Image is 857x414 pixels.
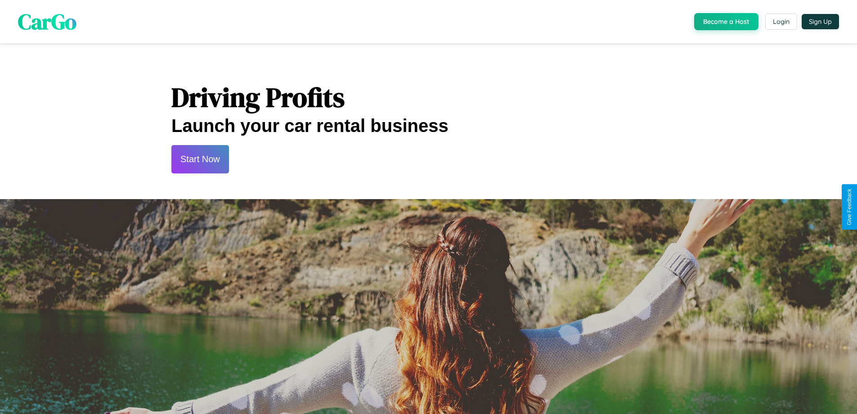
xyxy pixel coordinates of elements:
h2: Launch your car rental business [171,116,686,136]
h1: Driving Profits [171,79,686,116]
button: Start Now [171,145,229,173]
button: Login [765,14,797,30]
span: CarGo [18,7,76,36]
div: Give Feedback [846,189,853,225]
button: Sign Up [802,14,839,29]
button: Become a Host [694,13,758,30]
